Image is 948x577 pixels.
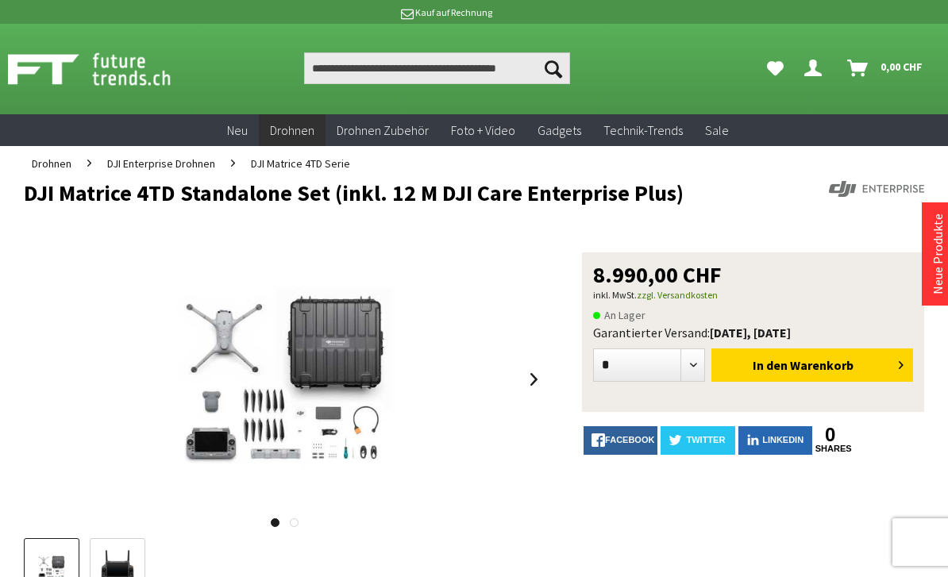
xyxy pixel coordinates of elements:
a: facebook [584,426,657,455]
a: Warenkorb [841,52,931,84]
b: [DATE], [DATE] [710,325,791,340]
a: twitter [661,426,734,455]
a: Dein Konto [798,52,834,84]
button: In den Warenkorb [711,348,913,382]
a: Drohnen Zubehör [326,114,440,147]
span: 0,00 CHF [881,54,923,79]
span: Neu [227,122,248,138]
img: Shop Futuretrends - zur Startseite wechseln [8,49,206,89]
div: Garantierter Versand: [593,325,913,340]
span: Drohnen Zubehör [337,122,429,138]
a: Meine Favoriten [759,52,792,84]
span: In den [753,357,788,373]
span: DJI Enterprise Drohnen [107,156,215,171]
span: Foto + Video [451,122,515,138]
span: twitter [686,435,725,444]
a: Gadgets [526,114,592,147]
a: Neu [216,114,259,147]
h1: DJI Matrice 4TD Standalone Set (inkl. 12 M DJI Care Enterprise Plus) [24,181,744,205]
a: Neue Produkte [930,213,946,294]
span: Warenkorb [790,357,854,373]
a: DJI Matrice 4TD Serie [243,146,358,181]
span: Drohnen [32,156,71,171]
a: shares [815,444,846,454]
p: inkl. MwSt. [593,286,913,305]
a: zzgl. Versandkosten [637,289,718,301]
span: Drohnen [270,122,314,138]
a: 0 [815,426,846,444]
span: facebook [605,435,654,444]
span: LinkedIn [762,435,803,444]
img: DJI Matrice 4TD Standalone Set (inkl. 12 M DJI Care Enterprise Plus) [109,252,461,506]
span: Technik-Trends [603,122,683,138]
img: DJI Enterprise [829,181,924,197]
button: Suchen [537,52,570,84]
a: Technik-Trends [592,114,694,147]
span: 8.990,00 CHF [593,263,722,286]
a: LinkedIn [738,426,812,455]
a: Drohnen [24,146,79,181]
input: Produkt, Marke, Kategorie, EAN, Artikelnummer… [304,52,569,84]
a: Foto + Video [440,114,526,147]
span: An Lager [593,306,645,325]
a: Sale [694,114,740,147]
span: DJI Matrice 4TD Serie [251,156,350,171]
span: Gadgets [538,122,581,138]
span: Sale [705,122,729,138]
a: Drohnen [259,114,326,147]
a: DJI Enterprise Drohnen [99,146,223,181]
